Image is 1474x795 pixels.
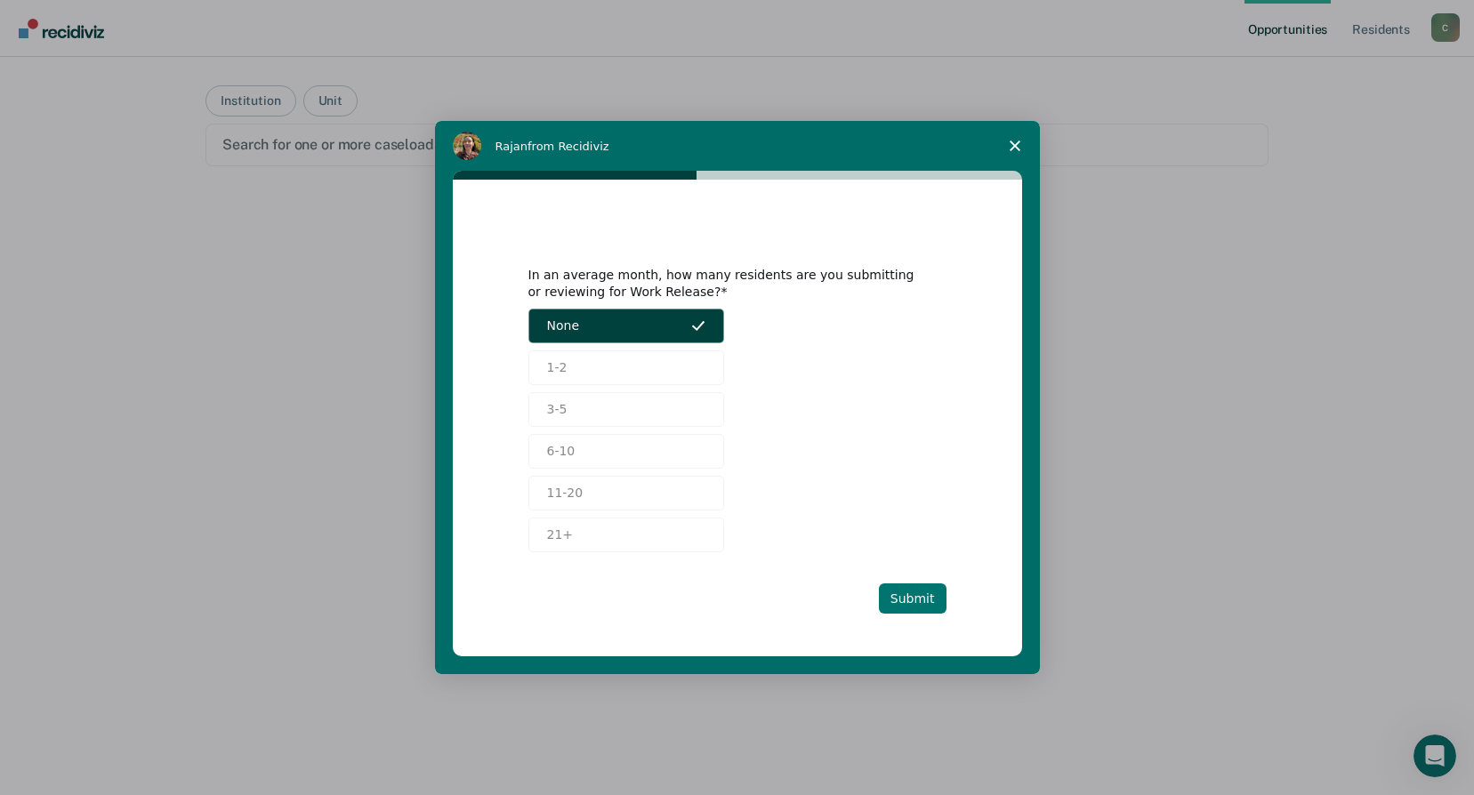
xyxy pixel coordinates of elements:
[528,434,724,469] button: 6-10
[547,526,574,544] span: 21+
[547,442,576,461] span: 6-10
[547,400,568,419] span: 3-5
[528,267,920,299] div: In an average month, how many residents are you submitting or reviewing for Work Release?
[528,309,724,343] button: None
[495,140,528,153] span: Rajan
[547,484,584,502] span: 11-20
[528,350,724,385] button: 1-2
[453,132,481,160] img: Profile image for Rajan
[990,121,1040,171] span: Close survey
[528,518,724,552] button: 21+
[547,317,580,335] span: None
[528,392,724,427] button: 3-5
[528,140,609,153] span: from Recidiviz
[879,583,946,614] button: Submit
[547,358,568,377] span: 1-2
[528,476,724,510] button: 11-20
